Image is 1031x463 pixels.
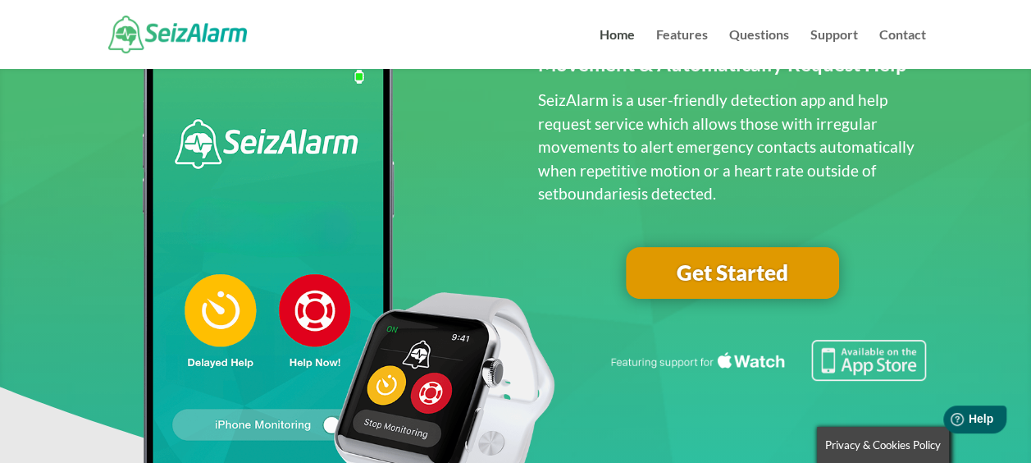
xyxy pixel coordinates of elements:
iframe: Help widget launcher [885,399,1013,445]
a: Support [810,29,858,69]
a: Get Started [626,247,839,300]
span: boundaries [559,184,637,203]
img: SeizAlarm [108,16,247,53]
a: Questions [729,29,789,69]
a: Contact [879,29,926,69]
span: Privacy & Cookies Policy [825,438,941,452]
a: Featuring seizure detection support for the Apple Watch [608,365,926,384]
img: Seizure detection available in the Apple App Store. [608,340,926,381]
a: Home [600,29,635,69]
p: SeizAlarm is a user-friendly detection app and help request service which allows those with irreg... [538,89,926,206]
a: Features [656,29,708,69]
